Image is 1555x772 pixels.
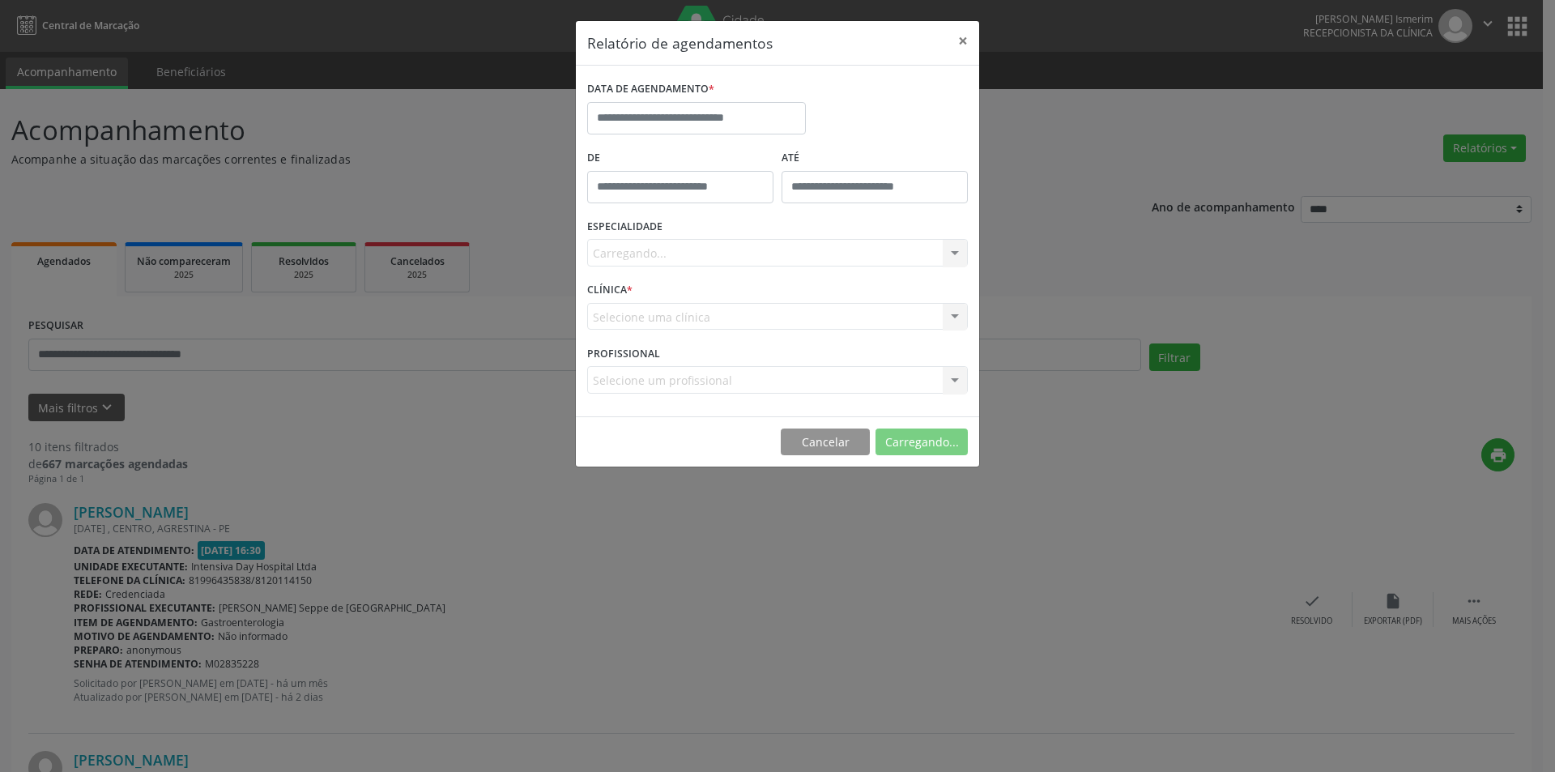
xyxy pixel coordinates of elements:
button: Carregando... [875,429,968,456]
button: Close [947,21,979,61]
label: PROFISSIONAL [587,341,660,366]
button: Cancelar [781,429,870,456]
label: De [587,146,773,171]
label: CLÍNICA [587,278,633,303]
label: DATA DE AGENDAMENTO [587,77,714,102]
h5: Relatório de agendamentos [587,32,773,53]
label: ESPECIALIDADE [587,215,662,240]
label: ATÉ [782,146,968,171]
